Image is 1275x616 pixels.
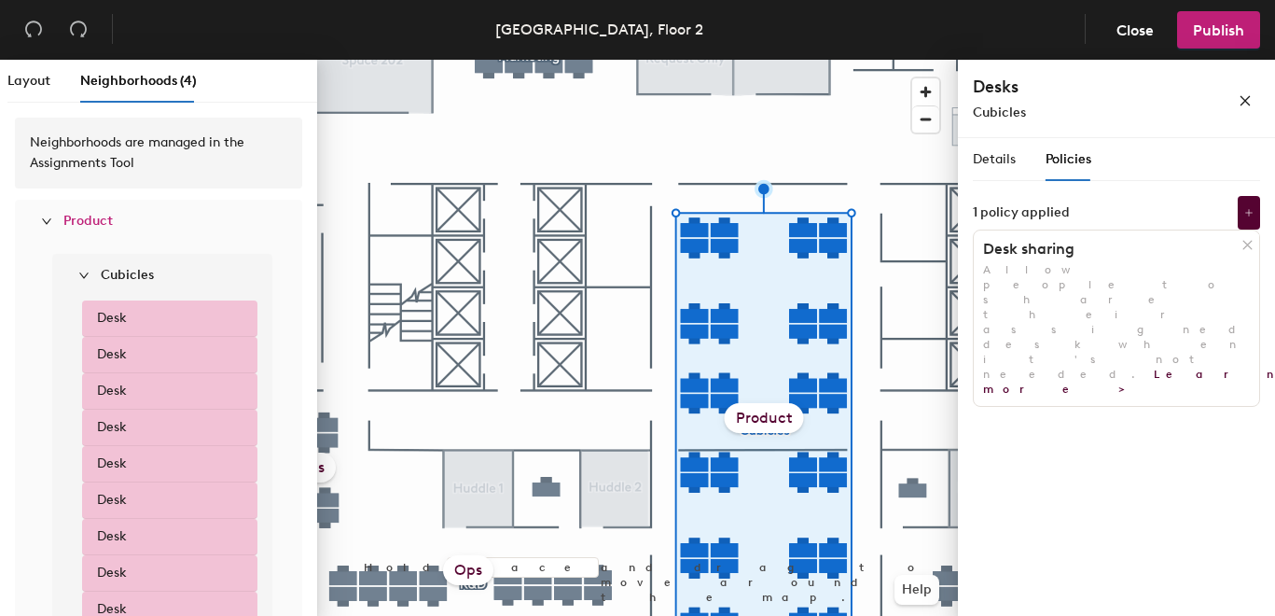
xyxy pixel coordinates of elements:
span: Details [973,151,1016,167]
button: Publish [1177,11,1260,49]
span: Desk [97,417,127,438]
button: Help [894,575,939,605]
h1: Desk sharing [974,240,1242,259]
div: 1 policy applied [973,205,1070,220]
div: [GEOGRAPHIC_DATA], Floor 2 [495,18,703,41]
span: undo [24,20,43,38]
span: Product [63,213,113,229]
span: Publish [1193,21,1244,39]
div: Product [30,200,287,243]
span: Neighborhoods (4) [80,73,197,89]
span: close [1239,94,1252,107]
div: Product [725,403,804,433]
div: Cubicles [67,254,272,297]
span: Desk [97,526,127,547]
button: Undo (⌘ + Z) [15,11,52,49]
h4: Desks [973,75,1178,99]
div: Neighborhoods are managed in the Assignments Tool [30,133,287,174]
span: Layout [7,73,50,89]
span: Cubicles [973,105,1026,120]
span: Desk [97,454,127,474]
strong: Cubicles [101,267,154,283]
span: Close [1116,21,1154,39]
span: Desk [97,490,127,511]
span: expanded [78,270,90,281]
span: expanded [41,216,52,227]
button: Close [1101,11,1170,49]
span: Policies [1046,151,1091,167]
span: Desk [97,308,127,329]
div: Ops [443,555,493,585]
span: Desk [97,344,127,365]
span: Desk [97,563,127,583]
span: Desk [97,381,127,401]
button: Redo (⌘ + ⇧ + Z) [60,11,97,49]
